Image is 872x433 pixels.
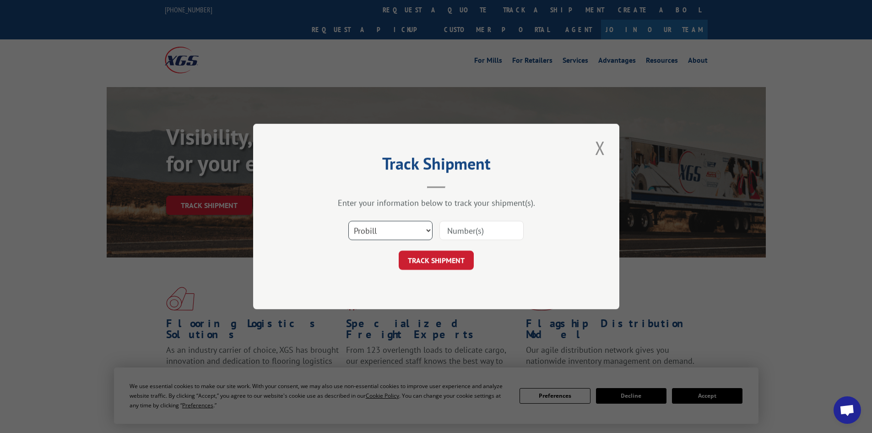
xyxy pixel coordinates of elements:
button: TRACK SHIPMENT [399,251,474,270]
input: Number(s) [439,221,524,240]
div: Enter your information below to track your shipment(s). [299,197,574,208]
button: Close modal [592,135,608,160]
h2: Track Shipment [299,157,574,175]
a: Open chat [834,396,861,424]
